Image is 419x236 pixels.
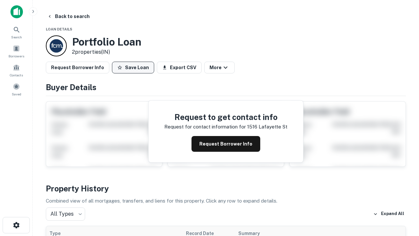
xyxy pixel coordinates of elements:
p: Combined view of all mortgages, transfers, and liens for this property. Click any row to expand d... [46,197,406,205]
p: Request for contact information for [164,123,246,131]
span: Saved [12,91,21,97]
span: Borrowers [9,53,24,59]
p: 2 properties (IN) [72,48,141,56]
button: Expand All [372,209,406,219]
button: Request Borrower Info [46,62,109,73]
a: Saved [2,80,31,98]
span: Search [11,34,22,40]
span: Contacts [10,72,23,78]
button: Request Borrower Info [191,136,260,152]
div: All Types [46,207,85,221]
img: capitalize-icon.png [10,5,23,18]
button: Export CSV [157,62,202,73]
h4: Property History [46,183,406,194]
a: Search [2,23,31,41]
p: 1516 lafayette st [247,123,287,131]
button: Save Loan [112,62,154,73]
button: More [204,62,235,73]
button: Back to search [45,10,92,22]
iframe: Chat Widget [386,163,419,194]
span: Loan Details [46,27,72,31]
h3: Portfolio Loan [72,36,141,48]
a: Borrowers [2,42,31,60]
h4: Request to get contact info [164,111,287,123]
h4: Buyer Details [46,81,406,93]
a: Contacts [2,61,31,79]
